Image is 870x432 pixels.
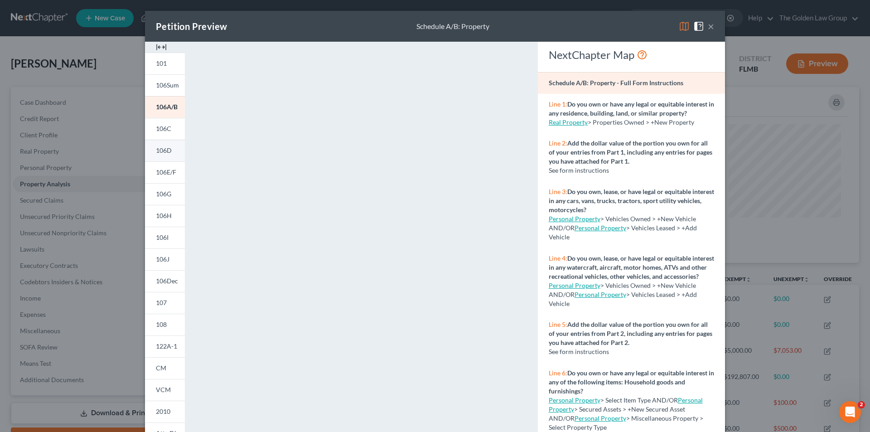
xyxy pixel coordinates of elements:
a: 122A-1 [145,335,185,357]
span: > Vehicles Owned > +New Vehicle AND/OR [549,282,696,298]
img: expand-e0f6d898513216a626fdd78e52531dac95497ffd26381d4c15ee2fc46db09dca.svg [156,42,167,53]
div: Schedule A/B: Property [416,21,489,32]
strong: Do you own, lease, or have legal or equitable interest in any cars, vans, trucks, tractors, sport... [549,188,714,214]
span: 2 [858,401,865,408]
a: Personal Property [575,224,626,232]
a: Personal Property [549,282,600,289]
a: Personal Property [575,414,626,422]
span: 106J [156,255,169,263]
a: 106G [145,183,185,205]
span: Line 6: [549,369,567,377]
strong: Add the dollar value of the portion you own for all of your entries from Part 1, including any en... [549,139,712,165]
span: Line 5: [549,320,567,328]
span: Line 1: [549,100,567,108]
span: Line 3: [549,188,567,195]
span: 106Sum [156,81,179,89]
a: Personal Property [575,291,626,298]
div: Petition Preview [156,20,227,33]
span: 2010 [156,408,170,415]
span: 106I [156,233,169,241]
strong: Do you own or have any legal or equitable interest in any residence, building, land, or similar p... [549,100,714,117]
a: 101 [145,53,185,74]
span: > Vehicles Leased > +Add Vehicle [549,291,697,307]
a: 106H [145,205,185,227]
span: 107 [156,299,167,306]
a: 108 [145,314,185,335]
span: 106A/B [156,103,178,111]
strong: Do you own or have any legal or equitable interest in any of the following items: Household goods... [549,369,714,395]
a: 106D [145,140,185,161]
span: > Properties Owned > +New Property [588,118,694,126]
span: > Vehicles Owned > +New Vehicle AND/OR [549,215,696,232]
strong: Add the dollar value of the portion you own for all of your entries from Part 2, including any en... [549,320,712,346]
a: CM [145,357,185,379]
a: 106I [145,227,185,248]
a: 106C [145,118,185,140]
a: Personal Property [549,396,703,413]
span: Line 2: [549,139,567,147]
img: map-eea8200ae884c6f1103ae1953ef3d486a96c86aabb227e865a55264e3737af1f.svg [679,21,690,32]
a: VCM [145,379,185,401]
strong: Schedule A/B: Property - Full Form Instructions [549,79,683,87]
span: 122A-1 [156,342,177,350]
span: 106D [156,146,172,154]
span: Line 4: [549,254,567,262]
span: 101 [156,59,167,67]
span: > Select Item Type AND/OR [549,396,678,404]
strong: Do you own, lease, or have legal or equitable interest in any watercraft, aircraft, motor homes, ... [549,254,714,280]
a: Personal Property [549,215,600,223]
iframe: Intercom live chat [839,401,861,423]
a: Real Property [549,118,588,126]
span: > Miscellaneous Property > Select Property Type [549,414,703,431]
a: 107 [145,292,185,314]
span: 108 [156,320,167,328]
a: 106E/F [145,161,185,183]
div: NextChapter Map [549,48,714,62]
a: 106J [145,248,185,270]
a: Personal Property [549,396,600,404]
span: 106Dec [156,277,178,285]
span: See form instructions [549,166,609,174]
button: × [708,21,714,32]
span: See form instructions [549,348,609,355]
a: 106A/B [145,96,185,118]
span: > Vehicles Leased > +Add Vehicle [549,224,697,241]
a: 106Sum [145,74,185,96]
span: 106G [156,190,171,198]
span: 106H [156,212,172,219]
a: 106Dec [145,270,185,292]
a: 2010 [145,401,185,422]
img: help-close-5ba153eb36485ed6c1ea00a893f15db1cb9b99d6cae46e1a8edb6c62d00a1a76.svg [693,21,704,32]
span: > Secured Assets > +New Secured Asset AND/OR [549,396,703,422]
span: 106E/F [156,168,176,176]
span: CM [156,364,166,372]
span: VCM [156,386,171,393]
span: 106C [156,125,171,132]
